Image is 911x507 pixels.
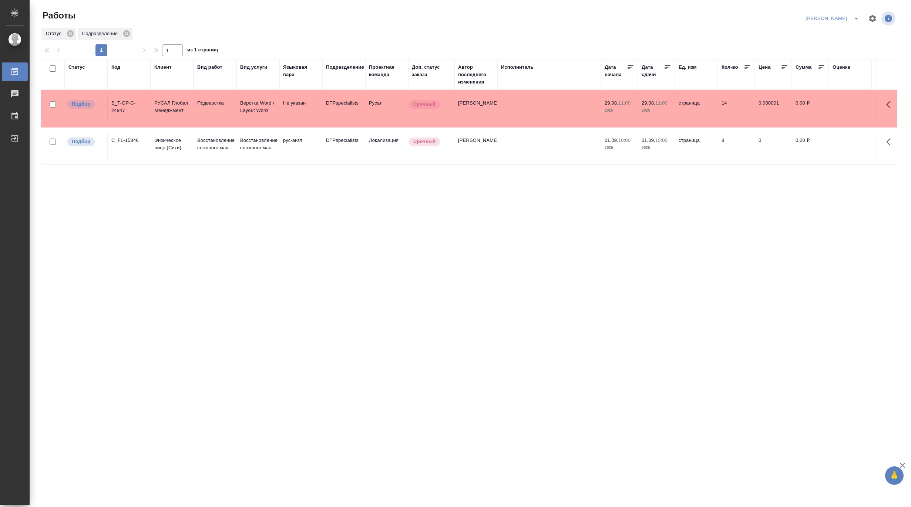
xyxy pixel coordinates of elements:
[655,100,668,106] p: 11:00
[605,100,618,106] p: 29.08,
[68,64,85,71] div: Статус
[881,11,897,25] span: Посмотреть информацию
[154,137,190,152] p: Физическое лицо (Сити)
[642,137,655,143] p: 01.09,
[792,133,829,159] td: 0,00 ₽
[322,96,365,122] td: DTPspecialists
[605,107,634,114] p: 2025
[804,13,864,24] div: split button
[78,28,132,40] div: Подразделение
[187,45,218,56] span: из 1 страниц
[412,64,451,78] div: Доп. статус заказа
[864,10,881,27] span: Настроить таблицу
[888,468,901,483] span: 🙏
[322,133,365,159] td: DTPspecialists
[46,30,64,37] p: Статус
[197,64,222,71] div: Вид работ
[283,64,319,78] div: Языковая пара
[240,99,276,114] p: Верстка Word / Layout Word
[755,133,792,159] td: 0
[279,133,322,159] td: рус-англ
[759,64,771,71] div: Цена
[833,64,850,71] div: Оценка
[326,64,364,71] div: Подразделение
[41,28,76,40] div: Статус
[605,137,618,143] p: 01.09,
[718,96,755,122] td: 14
[67,137,103,147] div: Можно подбирать исполнителей
[796,64,811,71] div: Сумма
[111,64,120,71] div: Код
[240,137,276,152] p: Восстановление сложного мак...
[41,10,75,21] span: Работы
[755,96,792,122] td: 0.000001
[642,100,655,106] p: 29.08,
[154,99,190,114] p: РУСАЛ Глобал Менеджмент
[605,64,627,78] div: Дата начала
[197,99,233,107] p: Подверстка
[679,64,697,71] div: Ед. изм
[618,100,631,106] p: 11:00
[792,96,829,122] td: 0,00 ₽
[413,101,436,108] p: Срочный
[365,133,408,159] td: Локализация
[722,64,738,71] div: Кол-во
[882,133,900,151] button: Здесь прячутся важные кнопки
[642,107,671,114] p: 2025
[718,133,755,159] td: 8
[501,64,534,71] div: Исполнитель
[369,64,404,78] div: Проектная команда
[458,64,494,86] div: Автор последнего изменения
[82,30,120,37] p: Подразделение
[642,144,671,152] p: 2025
[454,133,497,159] td: [PERSON_NAME]
[67,99,103,109] div: Можно подбирать исполнителей
[642,64,664,78] div: Дата сдачи
[618,137,631,143] p: 10:00
[111,137,147,144] div: C_FL-15846
[882,96,900,113] button: Здесь прячутся важные кнопки
[154,64,171,71] div: Клиент
[675,96,718,122] td: страница
[885,466,904,485] button: 🙏
[240,64,268,71] div: Вид услуги
[197,137,233,152] p: Восстановление сложного мак...
[72,138,90,145] p: Подбор
[655,137,668,143] p: 15:00
[72,101,90,108] p: Подбор
[413,138,436,145] p: Срочный
[279,96,322,122] td: Не указан
[365,96,408,122] td: Русал
[675,133,718,159] td: страница
[605,144,634,152] p: 2025
[111,99,147,114] div: S_T-OP-C-24947
[454,96,497,122] td: [PERSON_NAME]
